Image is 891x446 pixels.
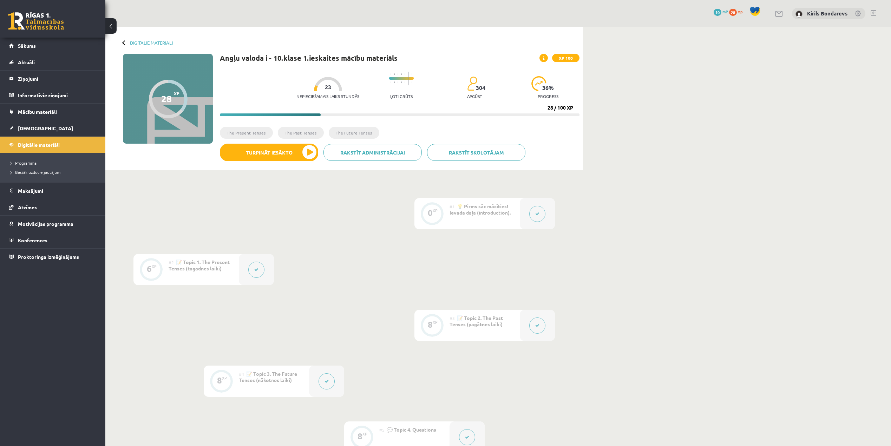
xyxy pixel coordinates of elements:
li: The Present Tenses [220,127,273,139]
a: Mācību materiāli [9,104,97,120]
span: #1 [450,204,455,209]
img: icon-short-line-57e1e144782c952c97e751825c79c345078a6d821885a25fce030b3d8c18986b.svg [394,81,395,83]
span: 📝 Topic 3. The Future Tenses (nākotnes laiki) [239,370,297,383]
span: 📝 Topic 1. The Present Tenses (tagadnes laiki) [169,259,230,271]
a: Programma [11,160,98,166]
span: #4 [239,371,244,377]
a: Proktoringa izmēģinājums [9,249,97,265]
span: 23 [325,84,331,90]
img: Kirils Bondarevs [795,11,802,18]
img: icon-short-line-57e1e144782c952c97e751825c79c345078a6d821885a25fce030b3d8c18986b.svg [401,73,402,75]
img: icon-short-line-57e1e144782c952c97e751825c79c345078a6d821885a25fce030b3d8c18986b.svg [398,73,398,75]
a: Ziņojumi [9,71,97,87]
span: mP [722,9,728,14]
img: icon-short-line-57e1e144782c952c97e751825c79c345078a6d821885a25fce030b3d8c18986b.svg [391,81,391,83]
span: Aktuāli [18,59,35,65]
span: 304 [476,85,485,91]
span: Konferences [18,237,47,243]
p: Nepieciešamais laiks stundās [296,94,359,99]
div: XP [152,264,157,268]
a: Digitālie materiāli [9,137,97,153]
span: #3 [450,315,455,321]
p: apgūst [467,94,482,99]
span: 📝 Topic 2. The Past Tenses (pagātnes laiki) [450,315,503,327]
span: Digitālie materiāli [18,142,60,148]
span: #5 [379,427,385,433]
span: Mācību materiāli [18,109,57,115]
span: 💬 Topic 4. Questions [387,426,436,433]
span: Programma [11,160,37,166]
div: 8 [358,433,362,439]
a: Sākums [9,38,97,54]
span: XP [174,91,179,96]
a: Maksājumi [9,183,97,199]
a: Digitālie materiāli [130,40,173,45]
a: 10 mP [714,9,728,14]
a: Rakstīt skolotājam [427,144,525,161]
span: 36 % [542,85,554,91]
span: 💡 Pirms sāc mācīties! Ievada daļa (introduction). [450,203,511,216]
a: 28 xp [729,9,746,14]
img: icon-short-line-57e1e144782c952c97e751825c79c345078a6d821885a25fce030b3d8c18986b.svg [412,73,412,75]
img: icon-long-line-d9ea69661e0d244f92f715978eff75569469978d946b2353a9bb055b3ed8787d.svg [408,72,409,85]
span: XP 100 [552,54,579,62]
span: [DEMOGRAPHIC_DATA] [18,125,73,131]
img: icon-short-line-57e1e144782c952c97e751825c79c345078a6d821885a25fce030b3d8c18986b.svg [412,81,412,83]
img: students-c634bb4e5e11cddfef0936a35e636f08e4e9abd3cc4e673bd6f9a4125e45ecb1.svg [467,76,477,91]
a: Informatīvie ziņojumi [9,87,97,103]
a: Biežāk uzdotie jautājumi [11,169,98,175]
a: Kirils Bondarevs [807,10,847,17]
div: XP [433,209,438,212]
div: 8 [217,377,222,383]
span: 28 [729,9,737,16]
span: Biežāk uzdotie jautājumi [11,169,61,175]
span: Motivācijas programma [18,221,73,227]
img: icon-short-line-57e1e144782c952c97e751825c79c345078a6d821885a25fce030b3d8c18986b.svg [394,73,395,75]
img: icon-short-line-57e1e144782c952c97e751825c79c345078a6d821885a25fce030b3d8c18986b.svg [405,81,405,83]
a: Motivācijas programma [9,216,97,232]
legend: Informatīvie ziņojumi [18,87,97,103]
div: 28 [161,93,172,104]
span: #2 [169,260,174,265]
legend: Ziņojumi [18,71,97,87]
span: xp [738,9,742,14]
a: Rīgas 1. Tālmācības vidusskola [8,12,64,30]
img: icon-short-line-57e1e144782c952c97e751825c79c345078a6d821885a25fce030b3d8c18986b.svg [398,81,398,83]
div: 8 [428,321,433,328]
a: Konferences [9,232,97,248]
div: XP [362,432,367,436]
a: Atzīmes [9,199,97,215]
button: Turpināt iesākto [220,144,318,161]
span: Sākums [18,42,36,49]
div: XP [433,320,438,324]
li: The Future Tenses [329,127,379,139]
li: The Past Tenses [278,127,324,139]
div: 6 [147,265,152,272]
img: icon-progress-161ccf0a02000e728c5f80fcf4c31c7af3da0e1684b2b1d7c360e028c24a22f1.svg [531,76,546,91]
legend: Maksājumi [18,183,97,199]
p: progress [538,94,558,99]
span: Proktoringa izmēģinājums [18,254,79,260]
div: 0 [428,210,433,216]
img: icon-short-line-57e1e144782c952c97e751825c79c345078a6d821885a25fce030b3d8c18986b.svg [405,73,405,75]
a: [DEMOGRAPHIC_DATA] [9,120,97,136]
p: Ļoti grūts [390,94,413,99]
span: 10 [714,9,721,16]
img: icon-short-line-57e1e144782c952c97e751825c79c345078a6d821885a25fce030b3d8c18986b.svg [391,73,391,75]
div: XP [222,376,227,380]
a: Rakstīt administrācijai [323,144,422,161]
h1: Angļu valoda i - 10.klase 1.ieskaites mācību materiāls [220,54,398,62]
span: Atzīmes [18,204,37,210]
a: Aktuāli [9,54,97,70]
img: icon-short-line-57e1e144782c952c97e751825c79c345078a6d821885a25fce030b3d8c18986b.svg [401,81,402,83]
